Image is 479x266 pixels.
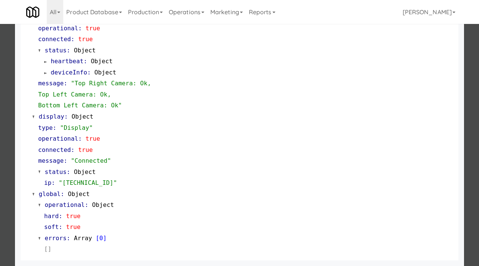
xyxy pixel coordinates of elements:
span: connected [38,146,71,153]
span: type [38,124,53,131]
span: true [86,25,100,32]
span: operational [45,201,85,208]
span: ip [44,179,51,186]
span: Object [92,201,114,208]
span: global [39,190,61,198]
span: Object [74,47,95,54]
span: : [51,179,55,186]
span: hard [44,213,59,220]
span: : [64,113,68,120]
span: Object [91,58,113,65]
span: deviceInfo [51,69,87,76]
span: true [78,146,93,153]
span: true [66,213,80,220]
span: "Top Right Camera: Ok, Top Left Camera: Ok, Bottom Left Camera: Ok" [38,80,151,109]
span: [ [96,235,100,242]
span: connected [38,36,71,43]
span: : [64,157,67,164]
span: : [71,146,75,153]
span: message [38,80,64,87]
span: Object [74,168,95,175]
span: : [61,190,64,198]
span: errors [45,235,67,242]
span: Object [68,190,89,198]
span: status [45,47,67,54]
span: heartbeat [51,58,84,65]
span: : [78,135,82,142]
span: : [71,36,75,43]
span: : [78,25,82,32]
span: operational [38,135,78,142]
span: : [67,235,70,242]
img: Micromart [26,6,39,19]
span: true [86,135,100,142]
span: "Display" [60,124,93,131]
span: : [67,47,70,54]
span: Array [74,235,92,242]
span: Object [71,113,93,120]
span: : [85,201,89,208]
span: display [39,113,64,120]
span: message [38,157,64,164]
span: 0 [100,235,103,242]
span: : [59,223,62,230]
span: "[TECHNICAL_ID]" [59,179,117,186]
span: true [78,36,93,43]
span: Object [94,69,116,76]
span: : [64,80,67,87]
span: soft [44,223,59,230]
span: : [83,58,87,65]
span: : [53,124,57,131]
span: ] [103,235,107,242]
span: : [87,69,91,76]
span: true [66,223,80,230]
span: : [67,168,70,175]
span: status [45,168,67,175]
span: : [59,213,62,220]
span: operational [38,25,78,32]
span: "Connected" [71,157,111,164]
